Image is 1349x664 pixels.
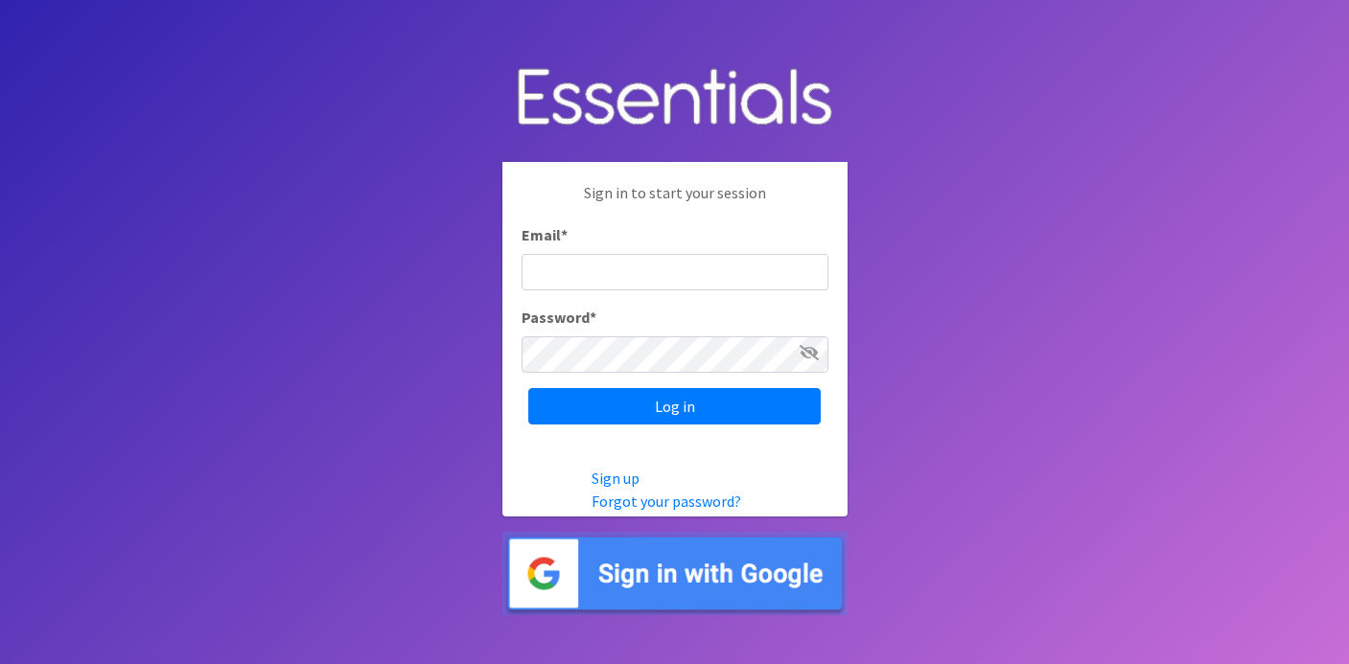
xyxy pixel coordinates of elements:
[522,181,828,223] p: Sign in to start your session
[590,308,596,327] abbr: required
[592,469,640,488] a: Sign up
[502,532,848,615] img: Sign in with Google
[592,492,741,511] a: Forgot your password?
[522,223,568,246] label: Email
[561,225,568,244] abbr: required
[502,49,848,148] img: Human Essentials
[522,306,596,329] label: Password
[528,388,821,424] input: Log in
